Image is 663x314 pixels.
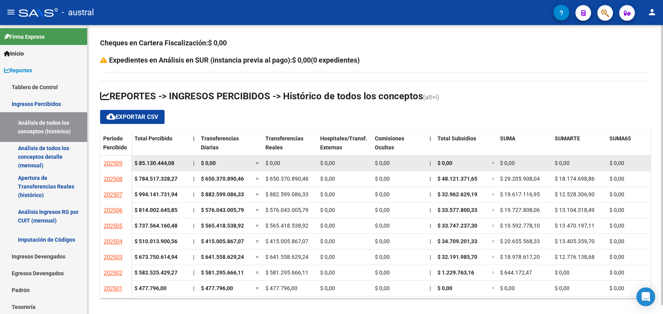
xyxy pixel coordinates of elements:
mat-icon: cloud_download [106,112,116,121]
span: SUMA65 [609,135,631,142]
span: Inicio [4,49,24,58]
span: $ 641.558.629,24 [265,254,308,260]
datatable-header-cell: | [426,130,434,163]
strong: $ 510.013.900,56 [134,238,177,244]
div: $ 0,00 [208,38,227,48]
strong: $ 814.002.645,85 [134,207,177,213]
span: $ 13.470.197,11 [555,222,595,229]
span: | [430,135,431,142]
span: | [193,222,194,229]
span: $ 0,00 [320,269,335,276]
span: | [430,238,431,244]
span: | [430,254,431,260]
span: = [492,160,495,166]
span: $ 415.005.867,07 [201,238,244,244]
span: | [430,285,431,291]
span: $ 0,00 [609,191,624,197]
span: $ 33.577.800,33 [437,207,477,213]
span: | [430,222,431,229]
span: $ 0,00 [500,285,515,291]
span: $ 477.796,00 [201,285,233,291]
strong: Cheques en Cartera Fiscalización: [100,39,227,47]
span: $ 0,00 [555,285,570,291]
span: | [430,160,431,166]
span: $ 0,00 [555,269,570,276]
span: $ 20.655.568,33 [500,238,540,244]
span: $ 0,00 [609,222,624,229]
span: | [430,269,431,276]
span: $ 0,00 [320,191,335,197]
span: $ 0,00 [320,207,335,213]
span: | [430,176,431,182]
span: $ 13.405.359,70 [555,238,595,244]
span: = [492,238,495,244]
span: $ 0,00 [320,222,335,229]
span: $ 0,00 [375,176,390,182]
datatable-header-cell: SUMA65 [606,130,661,163]
span: $ 0,00 [320,176,335,182]
strong: $ 85.130.444,08 [134,160,174,166]
span: 202502 [104,269,122,276]
span: $ 0,00 [375,222,390,229]
span: $ 882.599.086,33 [201,191,244,197]
span: $ 0,00 [375,191,390,197]
span: REPORTES -> INGRESOS PERCIBIDOS -> Histórico de todos los conceptos [100,91,423,102]
span: $ 0,00 [555,160,570,166]
span: $ 0,00 [375,254,390,260]
span: $ 0,00 [437,160,452,166]
span: | [193,207,194,213]
span: Exportar CSV [106,113,158,120]
span: $ 0,00 [375,207,390,213]
span: = [256,222,259,229]
datatable-header-cell: SUMARTE [552,130,606,163]
span: | [430,207,431,213]
span: Período Percibido [103,135,127,151]
strong: Expedientes en Análisis en SUR (instancia previa al pago): [109,56,360,64]
span: | [193,238,194,244]
span: $ 650.370.890,46 [265,176,308,182]
span: Comisiones Ocultas [375,135,404,151]
span: $ 0,00 [375,285,390,291]
span: $ 19.617.116,95 [500,191,540,197]
span: 202501 [104,285,122,292]
span: $ 565.418.538,92 [265,222,308,229]
span: 202508 [104,176,122,183]
span: 202504 [104,238,122,245]
div: Open Intercom Messenger [636,287,655,306]
span: | [193,176,194,182]
span: $ 415.005.867,07 [265,238,308,244]
span: $ 565.418.538,92 [201,222,244,229]
span: = [492,285,495,291]
span: 202503 [104,254,122,261]
strong: $ 673.750.614,94 [134,254,177,260]
datatable-header-cell: Total Percibido [131,130,190,163]
span: = [256,238,259,244]
span: $ 0,00 [609,238,624,244]
span: $ 18.174.698,86 [555,176,595,182]
span: $ 576.043.005,79 [265,207,308,213]
span: = [492,176,495,182]
span: $ 48.121.371,65 [437,176,477,182]
span: $ 581.295.666,11 [201,269,244,276]
span: $ 32.962.629,19 [437,191,477,197]
span: = [256,176,259,182]
span: Total Percibido [134,135,172,142]
span: 202509 [104,160,122,167]
button: Exportar CSV [100,110,165,124]
span: $ 0,00 [201,160,216,166]
span: Transferencias Diarias [201,135,239,151]
span: $ 477.796,00 [265,285,297,291]
span: $ 0,00 [500,160,515,166]
span: Transferencias Reales [265,135,303,151]
span: $ 576.043.005,79 [201,207,244,213]
span: $ 650.370.890,46 [201,176,244,182]
datatable-header-cell: Transferencias Reales [262,130,317,163]
span: $ 0,00 [375,160,390,166]
span: $ 0,00 [609,269,624,276]
span: $ 13.104.318,49 [555,207,595,213]
datatable-header-cell: | [190,130,198,163]
span: $ 0,00 [609,285,624,291]
span: $ 644.172,47 [500,269,532,276]
span: | [193,285,194,291]
span: = [492,269,495,276]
